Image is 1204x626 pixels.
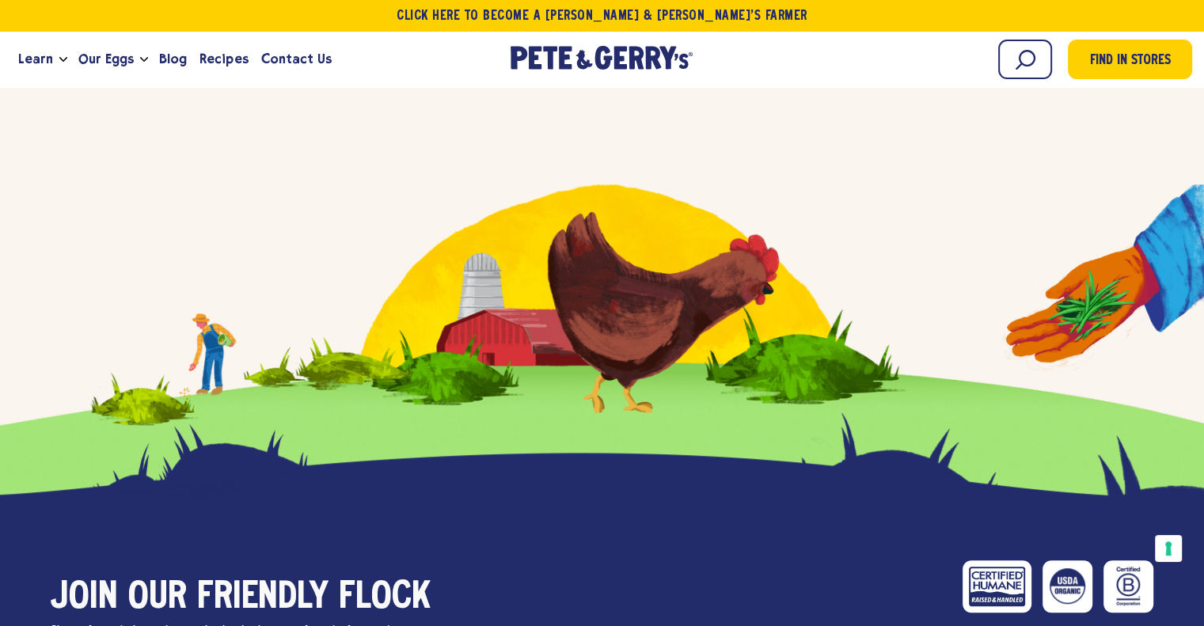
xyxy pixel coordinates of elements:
a: Recipes [193,38,254,81]
a: Contact Us [255,38,338,81]
span: Contact Us [261,49,332,69]
input: Search [998,40,1052,79]
span: Find in Stores [1090,51,1171,72]
a: Our Eggs [72,38,140,81]
a: Learn [12,38,59,81]
span: Learn [18,49,53,69]
button: Open the dropdown menu for Our Eggs [140,57,148,63]
span: Recipes [199,49,248,69]
a: Blog [153,38,193,81]
a: Find in Stores [1068,40,1192,79]
span: Blog [159,49,187,69]
button: Your consent preferences for tracking technologies [1155,535,1182,562]
h3: Join our friendly flock [51,576,510,620]
span: Our Eggs [78,49,134,69]
button: Open the dropdown menu for Learn [59,57,67,63]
